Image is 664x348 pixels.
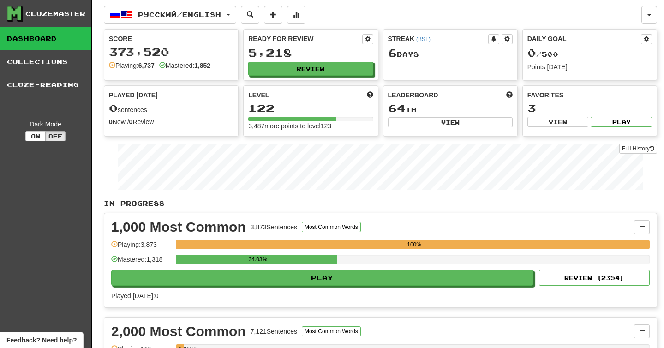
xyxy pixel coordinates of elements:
[248,34,362,43] div: Ready for Review
[111,292,158,300] span: Played [DATE]: 0
[111,270,533,286] button: Play
[287,6,305,24] button: More stats
[109,90,158,100] span: Played [DATE]
[367,90,373,100] span: Score more points to level up
[248,47,373,59] div: 5,218
[251,327,297,336] div: 7,121 Sentences
[591,117,652,127] button: Play
[264,6,282,24] button: Add sentence to collection
[248,121,373,131] div: 3,487 more points to level 123
[104,199,657,208] p: In Progress
[388,102,406,114] span: 64
[302,222,361,232] button: Most Common Words
[388,117,513,127] button: View
[248,90,269,100] span: Level
[7,120,84,129] div: Dark Mode
[179,240,650,249] div: 100%
[241,6,259,24] button: Search sentences
[302,326,361,336] button: Most Common Words
[111,220,246,234] div: 1,000 Most Common
[45,131,66,141] button: Off
[251,222,297,232] div: 3,873 Sentences
[248,62,373,76] button: Review
[506,90,513,100] span: This week in points, UTC
[388,46,397,59] span: 6
[25,131,46,141] button: On
[159,61,210,70] div: Mastered:
[109,46,233,58] div: 373,520
[109,118,113,126] strong: 0
[388,102,513,114] div: th
[527,46,536,59] span: 0
[527,117,589,127] button: View
[416,36,431,42] a: (BST)
[388,90,438,100] span: Leaderboard
[109,117,233,126] div: New / Review
[104,6,236,24] button: Русский/English
[179,255,337,264] div: 34.03%
[109,102,118,114] span: 0
[539,270,650,286] button: Review (2354)
[527,90,652,100] div: Favorites
[109,34,233,43] div: Score
[248,102,373,114] div: 122
[138,62,155,69] strong: 6,737
[6,336,77,345] span: Open feedback widget
[129,118,133,126] strong: 0
[527,50,558,58] span: / 500
[111,255,171,270] div: Mastered: 1,318
[25,9,85,18] div: Clozemaster
[527,34,641,44] div: Daily Goal
[619,144,657,154] a: Full History
[527,102,652,114] div: 3
[111,240,171,255] div: Playing: 3,873
[527,62,652,72] div: Points [DATE]
[388,47,513,59] div: Day s
[109,61,155,70] div: Playing:
[138,11,221,18] span: Русский / English
[109,102,233,114] div: sentences
[194,62,210,69] strong: 1,852
[111,324,246,338] div: 2,000 Most Common
[388,34,488,43] div: Streak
